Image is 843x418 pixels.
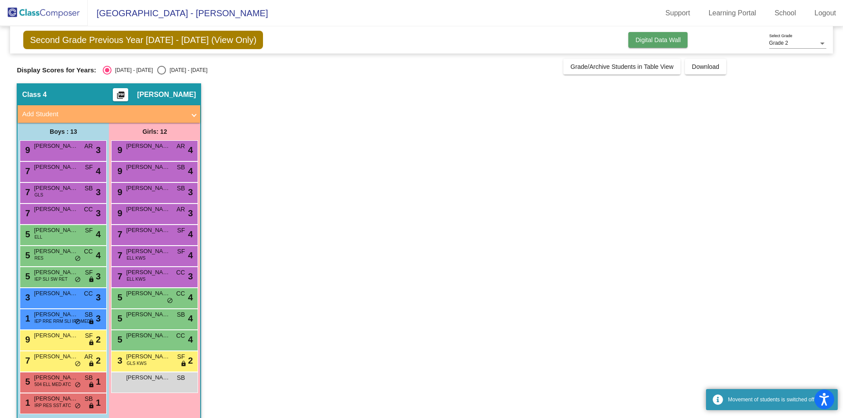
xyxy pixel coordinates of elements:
[188,143,193,157] span: 4
[115,272,122,281] span: 7
[176,331,185,340] span: CC
[85,163,93,172] span: SF
[176,268,185,277] span: CC
[177,226,185,235] span: SF
[126,310,170,319] span: [PERSON_NAME]
[188,333,193,346] span: 4
[126,142,170,150] span: [PERSON_NAME]
[85,394,93,404] span: SB
[23,272,30,281] span: 5
[34,318,90,325] span: IEP RRE RRM SLI IRP MED
[88,339,94,347] span: lock
[115,187,122,197] span: 9
[34,163,78,171] span: [PERSON_NAME]
[88,403,94,410] span: lock
[126,268,170,277] span: [PERSON_NAME]
[96,228,101,241] span: 4
[188,291,193,304] span: 4
[188,270,193,283] span: 3
[96,312,101,325] span: 3
[23,377,30,386] span: 5
[18,123,109,140] div: Boys : 13
[126,205,170,214] span: [PERSON_NAME]
[115,208,122,218] span: 9
[23,250,30,260] span: 5
[34,289,78,298] span: [PERSON_NAME]
[109,123,200,140] div: Girls: 12
[34,331,78,340] span: [PERSON_NAME]
[18,105,200,123] mat-expansion-panel-header: Add Student
[563,59,681,75] button: Grade/Archive Students in Table View
[96,143,101,157] span: 3
[115,356,122,365] span: 3
[115,91,126,103] mat-icon: picture_as_pdf
[23,187,30,197] span: 7
[115,335,122,344] span: 5
[75,382,81,389] span: do_not_disturb_alt
[728,396,831,404] div: Movement of students is switched off
[702,6,764,20] a: Learning Portal
[34,142,78,150] span: [PERSON_NAME]
[34,226,78,235] span: [PERSON_NAME]
[88,382,94,389] span: lock
[96,270,101,283] span: 3
[177,373,185,382] span: SB
[180,361,187,368] span: lock
[84,142,93,151] span: AR
[685,59,726,75] button: Download
[659,6,697,20] a: Support
[188,354,193,367] span: 2
[177,352,185,361] span: SF
[88,6,268,20] span: [GEOGRAPHIC_DATA] - [PERSON_NAME]
[167,297,173,304] span: do_not_disturb_alt
[96,375,101,388] span: 1
[34,192,43,198] span: GLS
[96,186,101,199] span: 3
[34,373,78,382] span: [PERSON_NAME]
[96,291,101,304] span: 3
[177,142,185,151] span: AR
[75,276,81,283] span: do_not_disturb_alt
[23,145,30,155] span: 9
[188,164,193,178] span: 4
[96,249,101,262] span: 4
[188,186,193,199] span: 3
[115,229,122,239] span: 7
[177,205,185,214] span: AR
[17,66,96,74] span: Display Scores for Years:
[112,66,153,74] div: [DATE] - [DATE]
[96,354,101,367] span: 2
[34,184,78,193] span: [PERSON_NAME]
[126,163,170,171] span: [PERSON_NAME]
[188,312,193,325] span: 4
[85,373,93,382] span: SB
[96,164,101,178] span: 4
[115,145,122,155] span: 9
[177,163,185,172] span: SB
[137,90,196,99] span: [PERSON_NAME]
[85,226,93,235] span: SF
[126,247,170,256] span: [PERSON_NAME]
[126,226,170,235] span: [PERSON_NAME]
[570,63,674,70] span: Grade/Archive Students in Table View
[34,276,67,282] span: IEP SLI SW RET
[692,63,719,70] span: Download
[188,249,193,262] span: 4
[115,293,122,302] span: 5
[188,228,193,241] span: 4
[767,6,803,20] a: School
[126,373,170,382] span: [PERSON_NAME]
[23,31,263,49] span: Second Grade Previous Year [DATE] - [DATE] (View Only)
[126,276,145,282] span: ELL KWS
[126,360,147,367] span: GLS KWS
[126,289,170,298] span: [PERSON_NAME]
[188,207,193,220] span: 3
[176,289,185,298] span: CC
[126,184,170,193] span: [PERSON_NAME]
[84,352,93,361] span: AR
[34,402,71,409] span: IRP RES SST ATC
[34,394,78,403] span: [PERSON_NAME]
[22,90,47,99] span: Class 4
[75,318,81,325] span: do_not_disturb_alt
[75,403,81,410] span: do_not_disturb_alt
